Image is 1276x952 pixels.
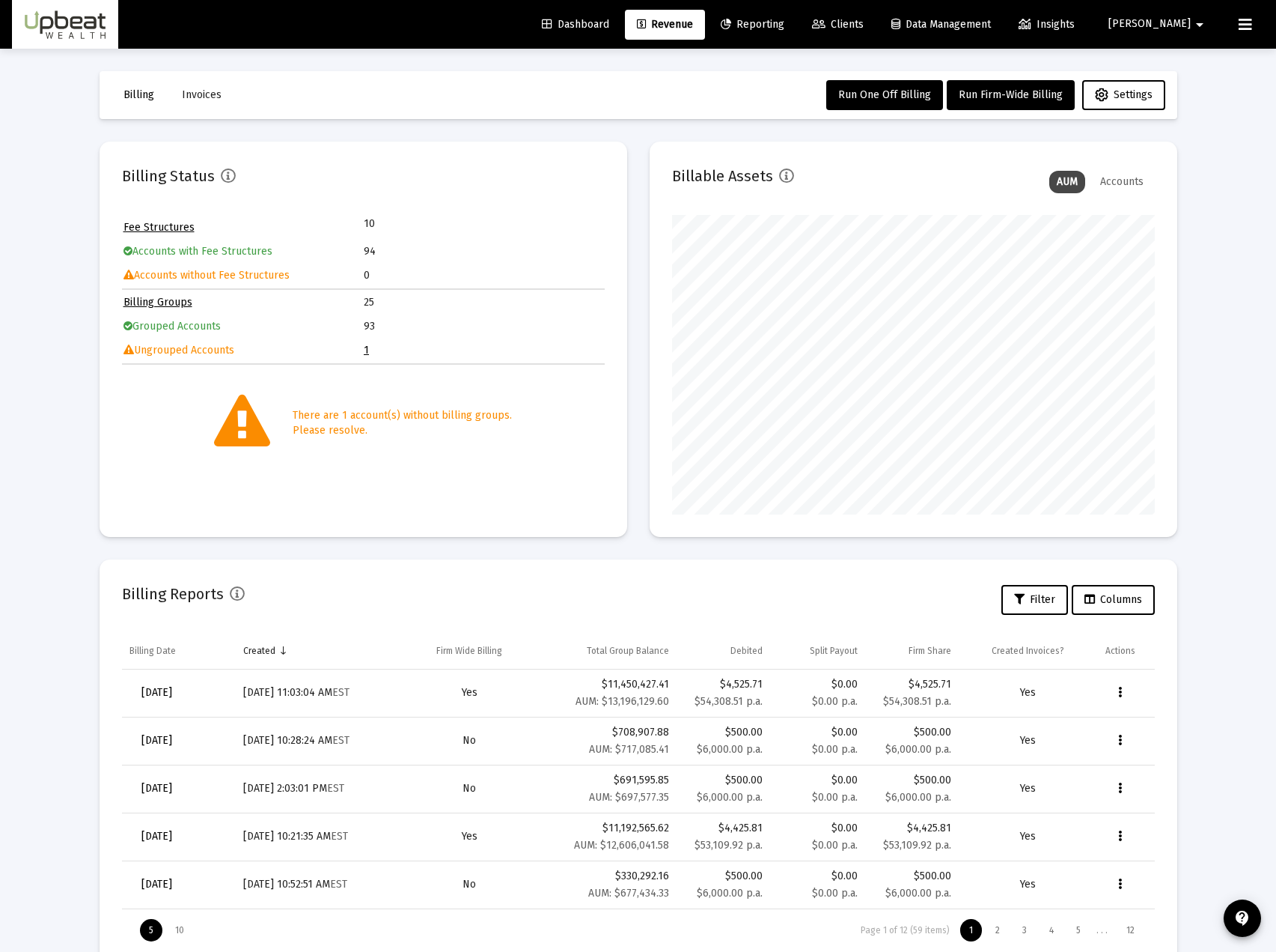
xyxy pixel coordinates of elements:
[332,686,349,699] small: EST
[409,829,530,844] div: Yes
[672,164,773,188] h2: Billable Assets
[542,18,609,31] span: Dashboard
[122,909,1155,951] div: Page Navigation
[684,821,763,836] div: $4,425.81
[697,791,763,804] small: $6,000.00 p.a.
[778,725,858,757] div: $0.00
[885,743,951,756] small: $6,000.00 p.a.
[129,726,184,756] a: [DATE]
[141,734,172,747] span: [DATE]
[1072,585,1155,615] button: Columns
[545,677,669,709] div: $11,450,427.41
[684,773,763,788] div: $500.00
[364,264,603,287] td: 0
[243,685,394,700] div: [DATE] 11:03:04 AM
[709,10,796,40] a: Reporting
[812,18,864,31] span: Clients
[1098,633,1155,669] td: Column Actions
[243,645,275,657] div: Created
[966,877,1090,892] div: Yes
[545,725,669,757] div: $708,907.88
[637,18,693,31] span: Revenue
[122,582,224,606] h2: Billing Reports
[129,645,176,657] div: Billing Date
[812,791,858,804] small: $0.00 p.a.
[112,80,166,110] button: Billing
[721,18,784,31] span: Reporting
[170,80,233,110] button: Invoices
[122,633,236,669] td: Column Billing Date
[966,733,1090,748] div: Yes
[243,781,394,796] div: [DATE] 2:03:01 PM
[1013,919,1036,942] div: Page 3
[1082,80,1165,110] button: Settings
[826,80,943,110] button: Run One Off Billing
[1001,585,1068,615] button: Filter
[129,870,184,900] a: [DATE]
[677,633,770,669] td: Column Debited
[327,782,344,795] small: EST
[436,645,502,657] div: Firm Wide Billing
[409,781,530,796] div: No
[1067,919,1090,942] div: Page 5
[959,633,1098,669] td: Column Created Invoices?
[778,677,858,709] div: $0.00
[812,887,858,900] small: $0.00 p.a.
[576,695,669,708] small: AUM: $13,196,129.60
[810,645,858,657] div: Split Payout
[141,782,172,795] span: [DATE]
[537,633,677,669] td: Column Total Group Balance
[959,88,1063,101] span: Run Firm-Wide Billing
[182,88,222,101] span: Invoices
[873,725,951,740] div: $500.00
[986,919,1009,942] div: Page 2
[695,695,763,708] small: $54,308.51 p.a.
[861,925,950,936] div: Page 1 of 12 (59 items)
[122,164,215,188] h2: Billing Status
[243,733,394,748] div: [DATE] 10:28:24 AM
[122,633,1155,951] div: Data grid
[800,10,876,40] a: Clients
[778,869,858,901] div: $0.00
[166,919,193,942] div: Display 10 items on page
[684,725,763,740] div: $500.00
[123,88,154,101] span: Billing
[236,633,401,669] td: Column Created
[293,408,512,423] div: There are 1 account(s) without billing groups.
[409,733,530,748] div: No
[409,685,530,700] div: Yes
[1191,10,1209,40] mat-icon: arrow_drop_down
[1014,593,1055,606] span: Filter
[123,264,363,287] td: Accounts without Fee Structures
[684,677,763,692] div: $4,525.71
[1049,171,1085,193] div: AUM
[331,830,348,843] small: EST
[873,821,951,836] div: $4,425.81
[589,743,669,756] small: AUM: $717,085.41
[123,296,192,309] a: Billing Groups
[1019,18,1075,31] span: Insights
[587,645,669,657] div: Total Group Balance
[123,339,363,362] td: Ungrouped Accounts
[141,686,172,699] span: [DATE]
[364,291,603,314] td: 25
[697,887,763,900] small: $6,000.00 p.a.
[838,88,931,101] span: Run One Off Billing
[873,773,951,788] div: $500.00
[697,743,763,756] small: $6,000.00 p.a.
[1095,88,1153,101] span: Settings
[885,791,951,804] small: $6,000.00 p.a.
[992,645,1064,657] div: Created Invoices?
[1090,9,1227,39] button: [PERSON_NAME]
[885,887,951,900] small: $6,000.00 p.a.
[812,743,858,756] small: $0.00 p.a.
[588,887,669,900] small: AUM: $677,434.33
[1108,18,1191,31] span: [PERSON_NAME]
[883,695,951,708] small: $54,308.51 p.a.
[1090,925,1114,936] div: . . .
[1233,909,1251,927] mat-icon: contact_support
[684,869,763,884] div: $500.00
[574,839,669,852] small: AUM: $12,606,041.58
[960,919,982,942] div: Page 1
[545,821,669,853] div: $11,192,565.62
